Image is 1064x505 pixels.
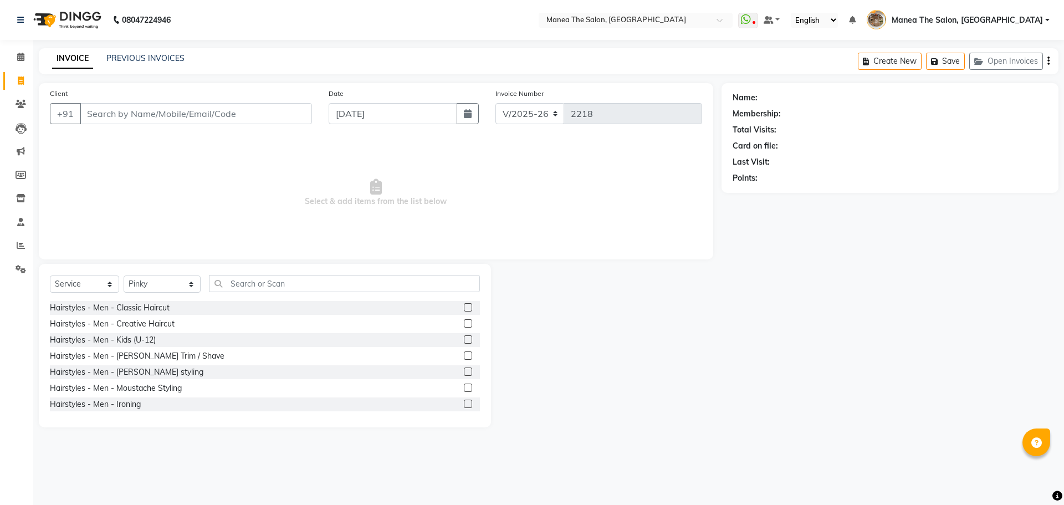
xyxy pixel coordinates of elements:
[329,89,344,99] label: Date
[926,53,965,70] button: Save
[106,53,185,63] a: PREVIOUS INVOICES
[50,137,702,248] span: Select & add items from the list below
[733,124,776,136] div: Total Visits:
[858,53,922,70] button: Create New
[209,275,480,292] input: Search or Scan
[733,156,770,168] div: Last Visit:
[733,172,758,184] div: Points:
[50,366,203,378] div: Hairstyles - Men - [PERSON_NAME] styling
[122,4,171,35] b: 08047224946
[50,89,68,99] label: Client
[50,382,182,394] div: Hairstyles - Men - Moustache Styling
[733,108,781,120] div: Membership:
[50,302,170,314] div: Hairstyles - Men - Classic Haircut
[50,350,224,362] div: Hairstyles - Men - [PERSON_NAME] Trim / Shave
[867,10,886,29] img: Manea The Salon, Kanuru
[52,49,93,69] a: INVOICE
[892,14,1043,26] span: Manea The Salon, [GEOGRAPHIC_DATA]
[50,399,141,410] div: Hairstyles - Men - Ironing
[50,103,81,124] button: +91
[495,89,544,99] label: Invoice Number
[969,53,1043,70] button: Open Invoices
[50,318,175,330] div: Hairstyles - Men - Creative Haircut
[80,103,312,124] input: Search by Name/Mobile/Email/Code
[733,140,778,152] div: Card on file:
[733,92,758,104] div: Name:
[28,4,104,35] img: logo
[1017,461,1053,494] iframe: chat widget
[50,334,156,346] div: Hairstyles - Men - Kids (U-12)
